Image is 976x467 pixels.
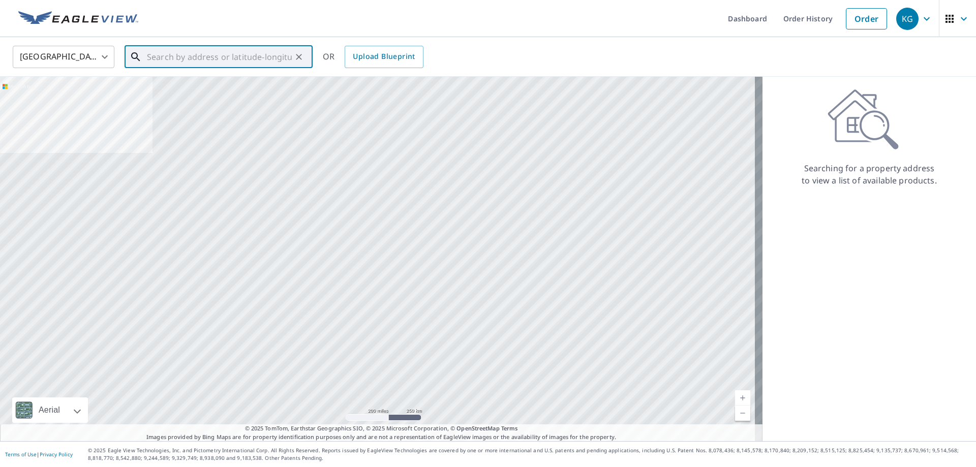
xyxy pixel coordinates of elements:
a: Terms of Use [5,451,37,458]
button: Clear [292,50,306,64]
p: | [5,451,73,457]
input: Search by address or latitude-longitude [147,43,292,71]
a: Current Level 5, Zoom Out [735,406,750,421]
a: Current Level 5, Zoom In [735,390,750,406]
a: OpenStreetMap [456,424,499,432]
span: © 2025 TomTom, Earthstar Geographics SIO, © 2025 Microsoft Corporation, © [245,424,518,433]
a: Privacy Policy [40,451,73,458]
div: KG [896,8,919,30]
div: Aerial [36,397,63,423]
div: Aerial [12,397,88,423]
a: Upload Blueprint [345,46,423,68]
div: [GEOGRAPHIC_DATA] [13,43,114,71]
p: Searching for a property address to view a list of available products. [801,162,937,186]
p: © 2025 Eagle View Technologies, Inc. and Pictometry International Corp. All Rights Reserved. Repo... [88,447,971,462]
div: OR [323,46,423,68]
span: Upload Blueprint [353,50,415,63]
a: Order [846,8,887,29]
a: Terms [501,424,518,432]
img: EV Logo [18,11,138,26]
